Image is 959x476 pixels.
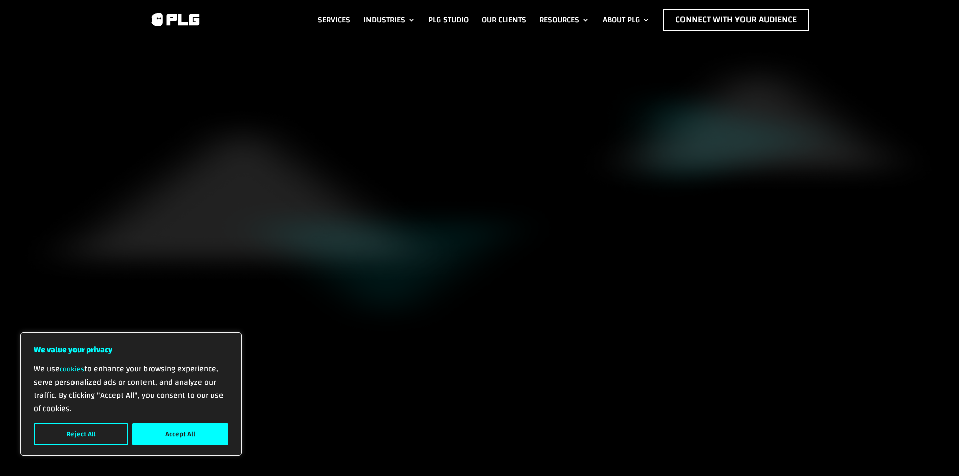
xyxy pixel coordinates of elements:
[482,9,526,31] a: Our Clients
[20,332,242,456] div: We value your privacy
[60,363,84,376] a: cookies
[318,9,350,31] a: Services
[428,9,469,31] a: PLG Studio
[34,343,228,356] p: We value your privacy
[663,9,809,31] a: Connect with Your Audience
[363,9,415,31] a: Industries
[34,423,128,445] button: Reject All
[132,423,228,445] button: Accept All
[603,9,650,31] a: About PLG
[34,362,228,415] p: We use to enhance your browsing experience, serve personalized ads or content, and analyze our tr...
[539,9,589,31] a: Resources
